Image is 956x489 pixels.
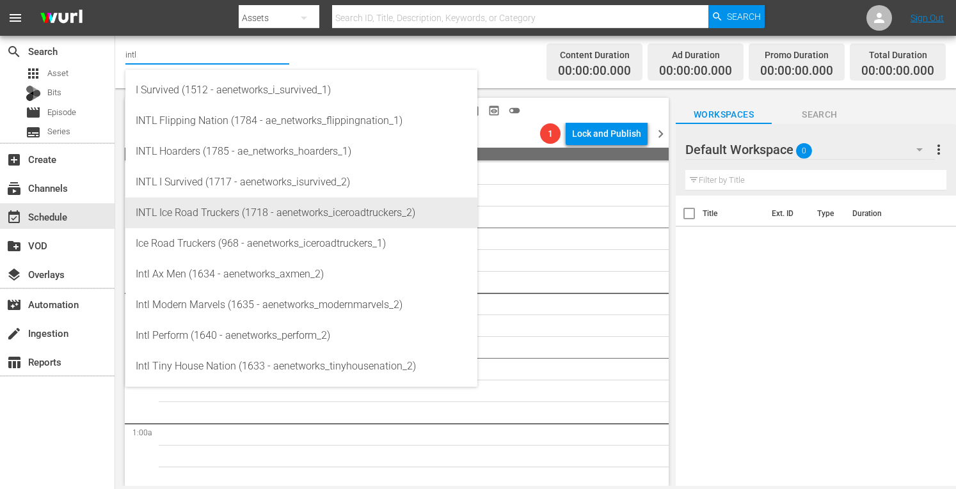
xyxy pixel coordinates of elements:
div: Lock and Publish [572,122,641,145]
span: Create [6,152,22,167]
span: chevron_left [125,126,141,142]
div: Bits [26,86,41,101]
span: 00:00:00.000 [659,64,732,79]
span: 24 hours Lineup View is OFF [504,100,525,121]
div: INTL Hoarders (1785 - ae_networks_hoarders_1) [136,136,467,167]
button: Search [708,5,765,28]
span: toggle_off [508,104,521,117]
span: Search [727,5,761,28]
span: Series [47,125,70,138]
div: Intl Perform (1640 - aenetworks_perform_2) [136,320,467,351]
div: I Survived (1512 - aenetworks_i_survived_1) [136,75,467,105]
span: Overlays [6,267,22,283]
span: Series [26,125,41,140]
span: more_vert [931,142,946,157]
div: INTL Flipping Nation (1784 - ae_networks_flippingnation_1) [136,105,467,136]
a: Sign Out [911,13,944,23]
div: Default Workspace [685,132,935,167]
th: Duration [845,196,921,231]
span: Bits [47,86,61,99]
span: Workspaces [676,107,772,123]
span: Asset [47,67,68,80]
span: Search [6,44,22,59]
span: Channels [6,181,22,196]
img: ans4CAIJ8jUAAAAAAAAAAAAAAAAAAAAAAAAgQb4GAAAAAAAAAAAAAAAAAAAAAAAAJMjXAAAAAAAAAAAAAAAAAAAAAAAAgAT5G... [31,3,92,33]
div: Promo Duration [760,46,833,64]
span: Ingestion [6,326,22,341]
div: INTL I Survived (1717 - aenetworks_isurvived_2) [136,167,467,198]
div: Ice Road Truckers (968 - aenetworks_iceroadtruckers_1) [136,228,467,259]
div: Content Duration [558,46,631,64]
span: 00:00:00.000 [558,64,631,79]
div: INTL Ice Road Truckers (1718 - aenetworks_iceroadtruckers_2) [136,198,467,228]
span: Schedule [6,210,22,225]
span: VOD [6,238,22,254]
span: chevron_right [653,126,669,142]
span: Automation [6,297,22,313]
span: View Backup [484,100,504,121]
button: more_vert [931,134,946,165]
div: Ad Duration [659,46,732,64]
span: Asset [26,66,41,81]
div: Intl Ax Men (1634 - aenetworks_axmen_2) [136,259,467,290]
div: Intl Modern Marvels (1635 - aenetworks_modernmarvels_2) [136,290,467,320]
span: 00:00:00.000 [861,64,934,79]
span: Episode [26,105,41,120]
span: 0 [796,137,812,164]
button: Lock and Publish [566,122,648,145]
div: Total Duration [861,46,934,64]
span: Episode [47,106,76,119]
span: Reports [6,355,22,370]
span: preview_outlined [488,104,500,117]
th: Ext. ID [764,196,809,231]
span: menu [8,10,23,26]
th: Type [809,196,845,231]
span: 00:00:00.000 [760,64,833,79]
span: 1 [540,128,561,139]
div: Intl Tiny House Nation (1633 - aenetworks_tinyhousenation_2) [136,351,467,382]
th: Title [703,196,764,231]
span: Search [772,107,868,123]
span: 24:00:00.000 [125,148,669,160]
